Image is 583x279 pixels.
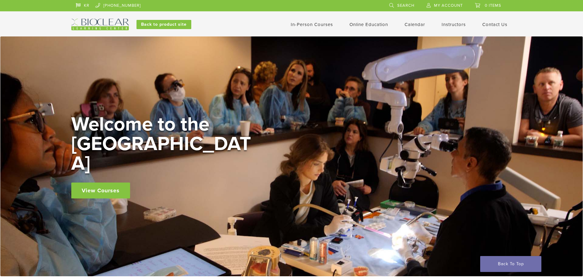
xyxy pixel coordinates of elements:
[291,22,333,27] a: In-Person Courses
[71,19,129,30] img: Bioclear
[442,22,466,27] a: Instructors
[434,3,463,8] span: My Account
[485,3,501,8] span: 0 items
[71,115,255,173] h2: Welcome to the [GEOGRAPHIC_DATA]
[405,22,425,27] a: Calendar
[397,3,414,8] span: Search
[480,256,541,272] a: Back To Top
[71,183,130,198] a: View Courses
[482,22,507,27] a: Contact Us
[136,20,191,29] a: Back to product site
[349,22,388,27] a: Online Education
